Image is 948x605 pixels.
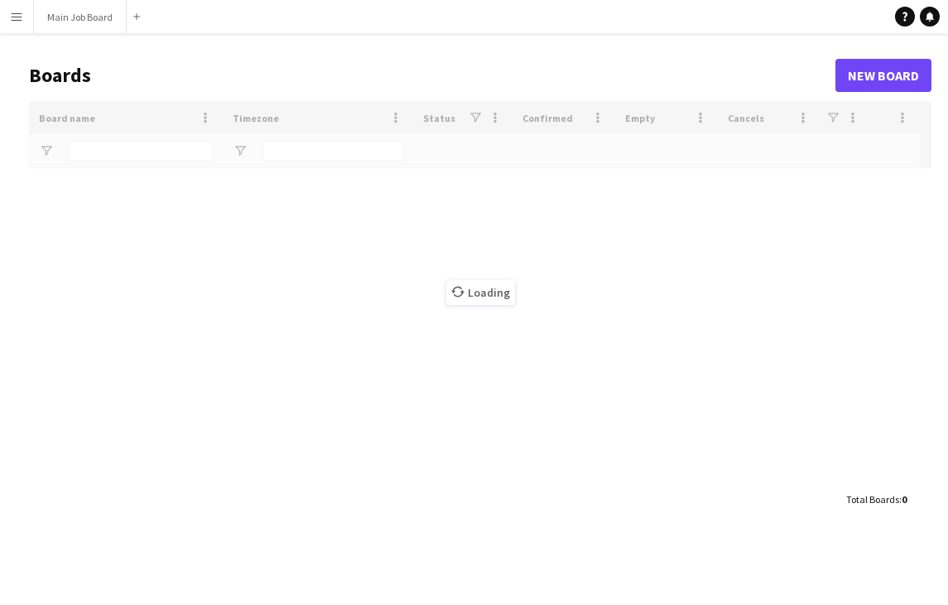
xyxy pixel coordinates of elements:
span: 0 [902,493,907,506]
button: Main Job Board [34,1,127,33]
span: Total Boards [846,493,899,506]
span: Loading [446,280,515,305]
h1: Boards [29,63,835,88]
div: : [846,483,907,515]
a: New Board [835,59,931,92]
